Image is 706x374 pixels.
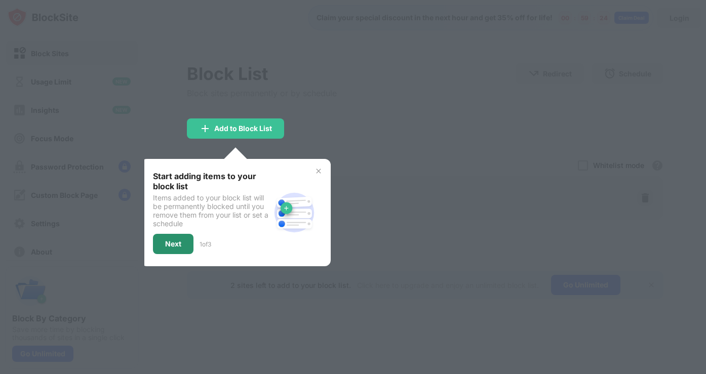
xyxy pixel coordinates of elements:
[153,171,270,191] div: Start adding items to your block list
[153,193,270,228] div: Items added to your block list will be permanently blocked until you remove them from your list o...
[200,240,211,248] div: 1 of 3
[165,240,181,248] div: Next
[270,188,319,237] img: block-site.svg
[315,167,323,175] img: x-button.svg
[214,124,272,133] div: Add to Block List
